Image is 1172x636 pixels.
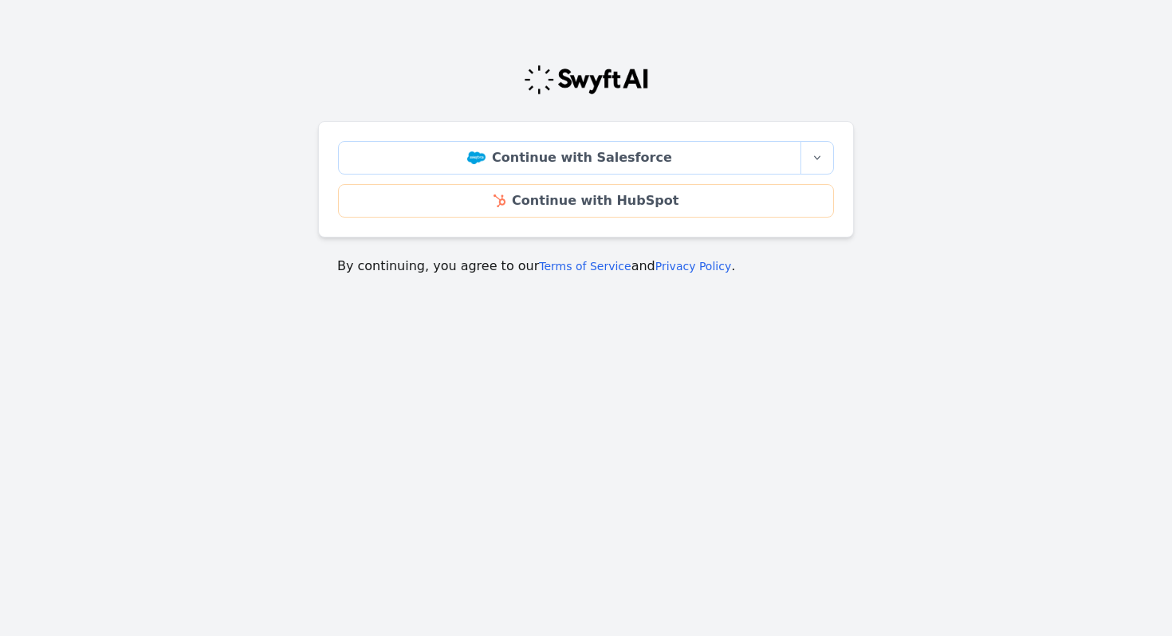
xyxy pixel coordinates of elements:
a: Terms of Service [539,260,631,273]
img: Salesforce [467,151,486,164]
img: Swyft Logo [523,64,649,96]
img: HubSpot [494,194,505,207]
a: Continue with Salesforce [338,141,801,175]
a: Continue with HubSpot [338,184,834,218]
a: Privacy Policy [655,260,731,273]
p: By continuing, you agree to our and . [337,257,835,276]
